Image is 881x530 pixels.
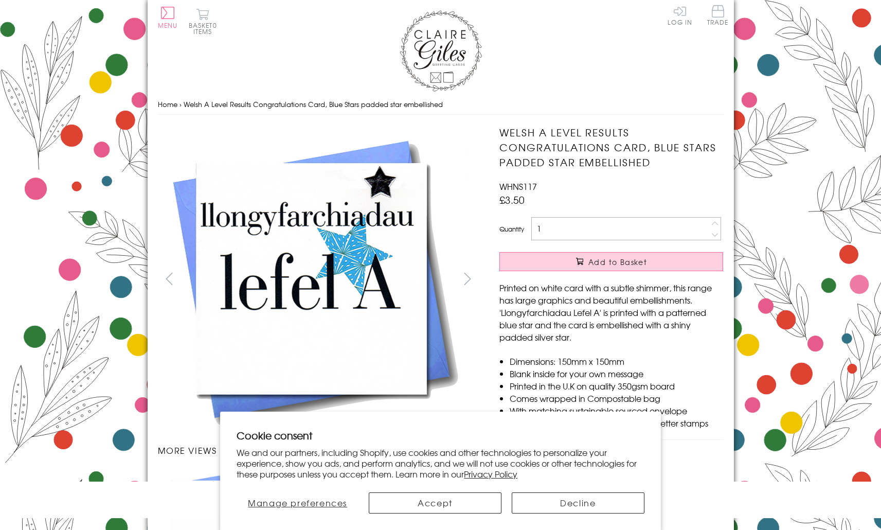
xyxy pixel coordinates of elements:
span: Manage preferences [248,497,347,509]
button: Manage preferences [237,492,358,514]
a: Trade [707,5,729,27]
img: Welsh A Level Results Congratulations Card, Blue Stars padded star embellished [157,125,466,434]
li: Printed in the U.K on quality 350gsm board [510,380,723,392]
nav: breadcrumbs [158,94,724,115]
button: Add to Basket [499,252,723,271]
label: Quantity [499,224,524,234]
span: Trade [707,5,729,25]
h3: More views [158,444,479,456]
span: Add to Basket [588,257,647,267]
button: Menu [158,7,178,28]
span: Menu [158,21,178,30]
span: Welsh A Level Results Congratulations Card, Blue Stars padded star embellished [184,99,443,109]
span: 0 items [193,21,217,36]
p: We and our partners, including Shopify, use cookies and other technologies to personalize your ex... [237,447,644,479]
span: £3.50 [499,192,525,207]
li: Comes wrapped in Compostable bag [510,392,723,404]
h1: Welsh A Level Results Congratulations Card, Blue Stars padded star embellished [499,125,723,169]
a: Privacy Policy [464,468,517,480]
button: Decline [512,492,644,514]
button: Basket0 items [189,8,217,34]
p: Printed on white card with a subtle shimmer, this range has large graphics and beautiful embellis... [499,281,723,343]
li: With matching sustainable sourced envelope [510,404,723,417]
li: Dimensions: 150mm x 150mm [510,355,723,367]
img: Claire Giles Greetings Cards [400,10,482,92]
a: Home [158,99,177,109]
button: prev [158,267,181,290]
span: WHNS117 [499,180,537,192]
a: Log In [668,5,692,25]
li: Blank inside for your own message [510,367,723,380]
span: › [179,99,182,109]
button: Accept [369,492,501,514]
button: next [456,267,479,290]
h2: Cookie consent [237,428,644,443]
img: Welsh A Level Results Congratulations Card, Blue Stars padded star embellished [479,125,787,434]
